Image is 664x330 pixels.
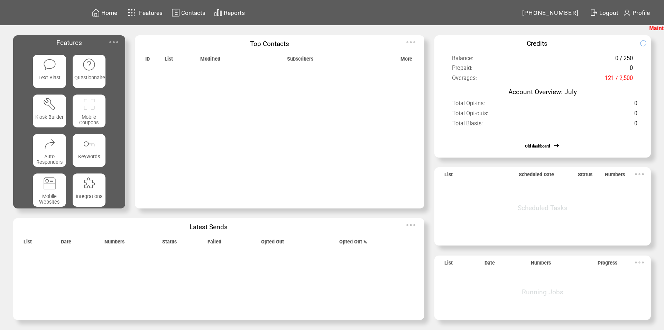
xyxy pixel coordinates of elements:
span: Top Contacts [250,40,289,48]
span: Numbers [531,260,551,269]
span: Total Opt-ins: [452,100,485,110]
img: ellypsis.svg [633,256,646,269]
span: Scheduled Tasks [518,204,568,212]
img: ellypsis.svg [107,35,121,49]
img: refresh.png [640,40,653,47]
span: Status [578,172,592,181]
a: Questionnaire [73,55,105,88]
span: Progress [598,260,617,269]
span: 0 [630,65,633,75]
span: Running Jobs [522,288,563,296]
span: Scheduled Date [519,172,554,181]
a: Kiosk Builder [33,95,66,127]
span: Auto Responders [36,154,63,165]
span: Account Overview: July [508,88,577,96]
img: text-blast.svg [43,58,56,71]
img: exit.svg [590,8,598,17]
span: Total Opt-outs: [452,110,488,121]
a: Features [125,6,164,19]
img: contacts.svg [172,8,180,17]
span: Profile [633,9,650,16]
img: keywords.svg [82,137,96,151]
span: 0 [634,100,637,110]
span: Credits [527,39,547,47]
span: 121 / 2,500 [605,75,633,85]
img: features.svg [126,7,138,18]
span: Balance: [452,55,473,65]
a: Mobile Websites [33,173,66,206]
a: Profile [622,7,651,18]
img: home.svg [92,8,100,17]
span: Opted Out % [339,239,367,248]
img: mobile-websites.svg [43,177,56,190]
a: Text Blast [33,55,66,88]
img: auto-responders.svg [43,137,56,151]
span: Home [101,9,117,16]
span: Features [139,9,163,16]
span: [PHONE_NUMBER] [522,9,579,16]
img: ellypsis.svg [404,218,418,232]
a: Logout [589,7,622,18]
span: Features [56,39,82,47]
a: Integrations [73,173,105,206]
span: Status [162,239,177,248]
span: Date [485,260,495,269]
span: Numbers [104,239,124,248]
span: Prepaid: [452,65,472,75]
span: Failed [207,239,221,248]
span: Reports [224,9,245,16]
a: Home [91,7,118,18]
span: Mobile Coupons [79,114,99,125]
a: Contacts [170,7,206,18]
span: Modified [200,56,220,65]
span: Subscribers [287,56,313,65]
a: Reports [213,7,246,18]
span: List [444,172,453,181]
img: questionnaire.svg [82,58,96,71]
span: ID [145,56,150,65]
img: tool%201.svg [43,97,56,111]
span: Mobile Websites [39,194,59,205]
span: Contacts [181,9,205,16]
span: Logout [599,9,618,16]
span: Kiosk Builder [35,114,64,120]
span: Questionnaire [74,75,105,80]
span: Keywords [78,154,100,159]
span: 0 [634,120,637,131]
span: List [444,260,453,269]
span: List [24,239,32,248]
span: Text Blast [38,75,61,80]
span: 0 / 250 [615,55,633,65]
span: 0 [634,110,637,121]
img: coupons.svg [82,97,96,111]
a: Auto Responders [33,134,66,167]
span: Latest Sends [190,223,228,231]
img: ellypsis.svg [404,35,418,49]
img: profile.svg [623,8,631,17]
span: Total Blasts: [452,120,483,131]
span: Numbers [605,172,625,181]
img: integrations.svg [82,177,96,190]
img: chart.svg [214,8,222,17]
span: Overages: [452,75,477,85]
a: Old dashboard [525,144,550,149]
a: Keywords [73,134,105,167]
span: More [400,56,412,65]
img: ellypsis.svg [633,167,646,181]
span: Date [61,239,71,248]
span: Opted Out [261,239,284,248]
a: Mobile Coupons [73,95,105,127]
span: List [165,56,173,65]
span: Integrations [76,194,102,199]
